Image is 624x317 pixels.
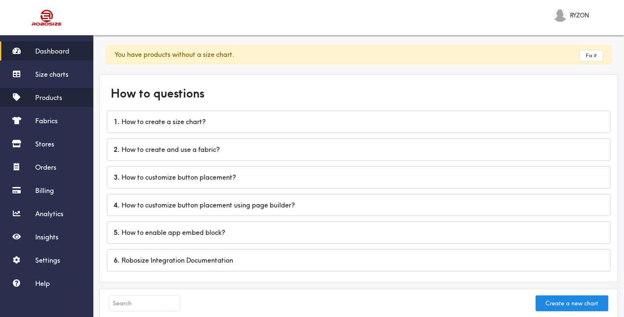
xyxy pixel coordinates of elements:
button: Create a new chart [536,295,608,311]
div: How to customize button placement using page builder? [107,195,610,216]
span: Fabrics [35,117,58,125]
span: Analytics [35,210,63,218]
div: How to customize button placement? [107,167,610,188]
div: You have products without a size chart. [106,45,612,64]
span: Insights [35,233,58,241]
b: 4 . [114,201,120,209]
input: Search [110,295,180,311]
div: How to enable app embed block? [107,222,610,243]
div: How to create and use a fabric? [107,139,610,160]
b: 1 . [114,117,120,126]
img: RYZON [553,9,567,22]
span: Dashboard [35,47,69,55]
b: 5 . [114,228,120,237]
div: How to create a size chart? [107,111,610,132]
span: Stores [35,140,54,148]
span: Products [35,93,62,102]
span: Help [35,279,50,288]
b: 2 . [114,145,120,154]
span: RYZON [570,11,589,20]
span: Settings [35,256,60,264]
b: 3 . [114,173,120,181]
span: Billing [35,186,54,195]
div: Robosize Integration Documentation [107,250,610,271]
a: Fix it [580,50,603,61]
span: Orders [35,163,56,171]
b: 6 . [114,256,120,264]
div: How to questions [104,79,613,108]
span: Size charts [35,70,68,78]
img: Robosize [16,6,78,29]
